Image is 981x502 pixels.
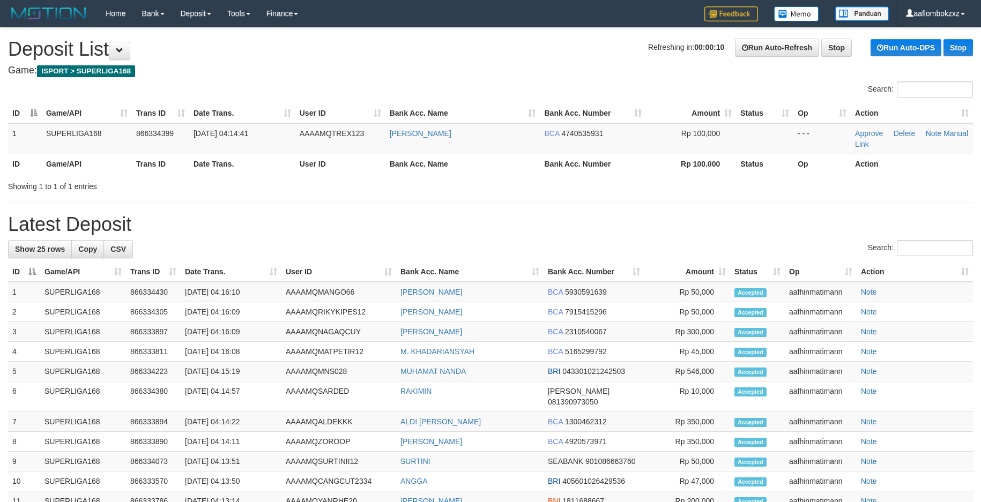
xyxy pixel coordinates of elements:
td: 866333897 [126,322,181,342]
td: aafhinmatimann [785,282,857,302]
td: Rp 50,000 [644,452,730,471]
span: BCA [548,347,563,356]
td: 5 [8,362,40,381]
td: 866334380 [126,381,181,412]
span: Refreshing in: [648,43,724,51]
span: Accepted [734,288,767,297]
td: aafhinmatimann [785,381,857,412]
a: Delete [894,129,915,138]
td: 9 [8,452,40,471]
td: Rp 45,000 [644,342,730,362]
a: Stop [943,39,973,56]
td: SUPERLIGA168 [40,342,126,362]
td: [DATE] 04:16:09 [181,322,281,342]
td: aafhinmatimann [785,302,857,322]
td: aafhinmatimann [785,452,857,471]
img: MOTION_logo.png [8,5,90,21]
td: 7 [8,412,40,432]
span: BCA [544,129,559,138]
strong: 00:00:10 [694,43,724,51]
span: BCA [548,308,563,316]
img: Feedback.jpg [704,6,758,21]
input: Search: [897,81,973,98]
th: User ID: activate to sort column ascending [281,262,396,282]
td: aafhinmatimann [785,432,857,452]
th: Bank Acc. Name: activate to sort column ascending [396,262,544,282]
span: SEABANK [548,457,583,466]
a: Copy [71,240,104,258]
span: Accepted [734,458,767,467]
th: ID: activate to sort column descending [8,103,42,123]
a: ALDI [PERSON_NAME] [400,417,481,426]
span: Show 25 rows [15,245,65,253]
td: SUPERLIGA168 [40,452,126,471]
th: Status: activate to sort column ascending [736,103,793,123]
span: ISPORT > SUPERLIGA168 [37,65,135,77]
a: Show 25 rows [8,240,72,258]
span: Accepted [734,477,767,486]
td: Rp 350,000 [644,412,730,432]
td: Rp 50,000 [644,302,730,322]
td: AAAAMQSARDED [281,381,396,412]
td: 3 [8,322,40,342]
a: Note [926,129,942,138]
a: Note [861,327,877,336]
td: [DATE] 04:16:08 [181,342,281,362]
a: Stop [821,39,852,57]
h4: Game: [8,65,973,76]
a: [PERSON_NAME] [390,129,451,138]
td: [DATE] 04:15:19 [181,362,281,381]
td: [DATE] 04:14:11 [181,432,281,452]
td: Rp 50,000 [644,282,730,302]
a: Note [861,417,877,426]
th: Action [851,154,973,174]
a: M. KHADARIANSYAH [400,347,474,356]
span: 866334399 [136,129,174,138]
h1: Latest Deposit [8,214,973,235]
div: Showing 1 to 1 of 1 entries [8,177,401,192]
td: 866333894 [126,412,181,432]
td: 2 [8,302,40,322]
span: [PERSON_NAME] [548,387,610,395]
th: Status: activate to sort column ascending [730,262,785,282]
span: BRI [548,367,560,376]
span: Accepted [734,387,767,396]
td: AAAAMQNAGAQCUY [281,322,396,342]
th: Trans ID: activate to sort column ascending [132,103,189,123]
span: Copy 1300462312 to clipboard [565,417,607,426]
td: SUPERLIGA168 [42,123,132,154]
td: [DATE] 04:16:10 [181,282,281,302]
a: ANGGA [400,477,428,485]
td: SUPERLIGA168 [40,302,126,322]
th: ID: activate to sort column descending [8,262,40,282]
td: AAAAMQMNS028 [281,362,396,381]
td: AAAAMQMANGO66 [281,282,396,302]
td: SUPERLIGA168 [40,432,126,452]
a: Note [861,477,877,485]
span: Copy 5165299792 to clipboard [565,347,607,356]
td: 8 [8,432,40,452]
td: aafhinmatimann [785,342,857,362]
th: Status [736,154,793,174]
a: Note [861,437,877,446]
td: AAAAMQSURTINII12 [281,452,396,471]
a: Note [861,308,877,316]
th: Trans ID [132,154,189,174]
td: [DATE] 04:13:50 [181,471,281,491]
td: 4 [8,342,40,362]
label: Search: [868,81,973,98]
td: AAAAMQCANGCUT2334 [281,471,396,491]
th: Bank Acc. Name: activate to sort column ascending [385,103,540,123]
span: Accepted [734,438,767,447]
td: SUPERLIGA168 [40,322,126,342]
td: SUPERLIGA168 [40,412,126,432]
img: Button%20Memo.svg [774,6,819,21]
span: [DATE] 04:14:41 [194,129,248,138]
td: aafhinmatimann [785,412,857,432]
span: CSV [110,245,126,253]
th: Game/API: activate to sort column ascending [40,262,126,282]
td: 866333570 [126,471,181,491]
th: Amount: activate to sort column ascending [646,103,736,123]
td: aafhinmatimann [785,362,857,381]
a: Note [861,367,877,376]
